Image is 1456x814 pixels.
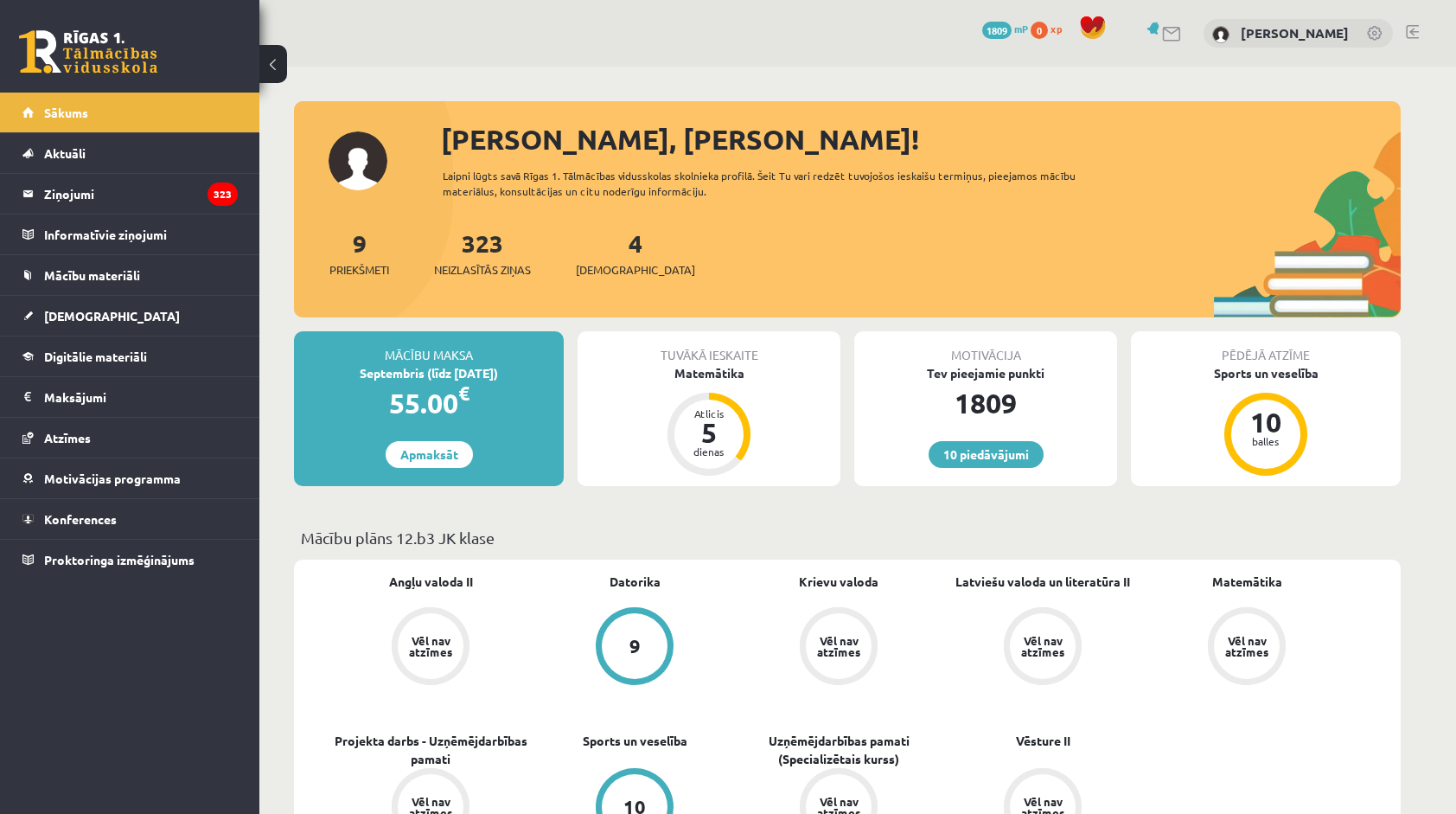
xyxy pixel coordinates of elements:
a: 1809 mP [982,22,1028,35]
div: Septembris (līdz [DATE]) [294,364,564,382]
div: Atlicis [683,408,735,419]
a: Apmaksāt [386,441,473,468]
a: [DEMOGRAPHIC_DATA] [22,296,238,336]
a: 0 xp [1031,22,1070,35]
a: Uzņēmējdarbības pamati (Specializētais kurss) [737,732,941,768]
a: Sākums [22,93,238,132]
a: Vēl nav atzīmes [1145,607,1349,689]
a: Motivācijas programma [22,458,238,498]
div: balles [1240,436,1292,446]
a: Konferences [22,499,238,539]
div: 9 [629,637,641,656]
div: Vēl nav atzīmes [406,635,455,657]
div: dienas [683,446,735,457]
a: Ziņojumi323 [22,174,238,214]
span: [DEMOGRAPHIC_DATA] [44,308,180,324]
legend: Informatīvie ziņojumi [44,215,238,254]
span: 1809 [982,22,1012,39]
a: Angļu valoda II [389,573,473,591]
a: Krievu valoda [799,573,878,591]
a: Aktuāli [22,133,238,173]
span: xp [1050,22,1062,35]
i: 323 [208,183,238,206]
div: 10 [1240,408,1292,436]
a: Latviešu valoda un literatūra II [955,573,1130,591]
a: Atzīmes [22,418,238,458]
a: Proktoringa izmēģinājums [22,540,238,580]
span: mP [1014,22,1028,35]
span: Digitālie materiāli [44,349,147,364]
span: Mācību materiāli [44,267,140,283]
div: Vēl nav atzīmes [1019,635,1067,657]
span: Neizlasītās ziņas [434,261,531,279]
span: Konferences [44,511,117,527]
a: Vēl nav atzīmes [329,607,533,689]
div: 1809 [854,382,1117,424]
span: 0 [1031,22,1048,39]
div: Tev pieejamie punkti [854,364,1117,382]
a: Digitālie materiāli [22,336,238,376]
div: Laipni lūgts savā Rīgas 1. Tālmācības vidusskolas skolnieka profilā. Šeit Tu vari redzēt tuvojošo... [443,168,1107,199]
span: Sākums [44,105,88,120]
a: Rīgas 1. Tālmācības vidusskola [19,30,157,74]
div: Vēl nav atzīmes [1223,635,1271,657]
a: 10 piedāvājumi [929,441,1044,468]
span: Aktuāli [44,145,86,161]
a: Matemātika Atlicis 5 dienas [578,364,840,478]
div: Vēl nav atzīmes [814,635,863,657]
div: 55.00 [294,382,564,424]
div: Pēdējā atzīme [1131,331,1401,364]
a: Datorika [610,573,661,591]
div: Sports un veselība [1131,364,1401,382]
a: Matemātika [1212,573,1282,591]
span: Priekšmeti [329,261,389,279]
a: [PERSON_NAME] [1241,24,1349,42]
a: Vēl nav atzīmes [737,607,941,689]
div: Mācību maksa [294,331,564,364]
a: Vēsture II [1016,732,1070,750]
span: € [458,381,469,406]
a: Sports un veselība 10 balles [1131,364,1401,478]
a: Vēl nav atzīmes [941,607,1145,689]
a: Sports un veselība [583,732,687,750]
span: Atzīmes [44,430,91,445]
a: 9 [533,607,737,689]
span: [DEMOGRAPHIC_DATA] [576,261,695,279]
a: 9Priekšmeti [329,228,389,279]
a: Projekta darbs - Uzņēmējdarbības pamati [329,732,533,768]
span: Motivācijas programma [44,471,181,486]
legend: Ziņojumi [44,174,238,214]
a: Informatīvie ziņojumi [22,215,238,254]
p: Mācību plāns 12.b3 JK klase [301,526,1394,549]
legend: Maksājumi [44,377,238,417]
a: Mācību materiāli [22,255,238,295]
div: Tuvākā ieskaite [578,331,840,364]
span: Proktoringa izmēģinājums [44,552,195,567]
div: Matemātika [578,364,840,382]
div: 5 [683,419,735,446]
div: Motivācija [854,331,1117,364]
a: 323Neizlasītās ziņas [434,228,531,279]
a: 4[DEMOGRAPHIC_DATA] [576,228,695,279]
div: [PERSON_NAME], [PERSON_NAME]! [441,119,1401,160]
img: Feliks Vladimirovs [1212,26,1229,43]
a: Maksājumi [22,377,238,417]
